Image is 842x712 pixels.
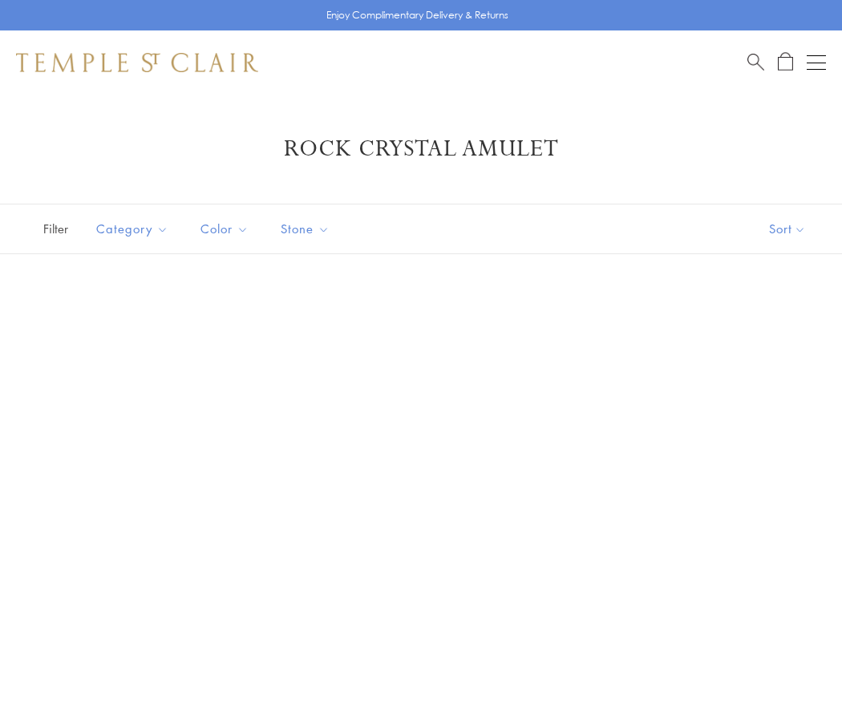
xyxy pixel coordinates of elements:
[326,7,508,23] p: Enjoy Complimentary Delivery & Returns
[747,52,764,72] a: Search
[733,204,842,253] button: Show sort by
[84,211,180,247] button: Category
[269,211,342,247] button: Stone
[192,219,261,239] span: Color
[778,52,793,72] a: Open Shopping Bag
[807,53,826,72] button: Open navigation
[188,211,261,247] button: Color
[40,135,802,164] h1: Rock Crystal Amulet
[273,219,342,239] span: Stone
[88,219,180,239] span: Category
[16,53,258,72] img: Temple St. Clair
